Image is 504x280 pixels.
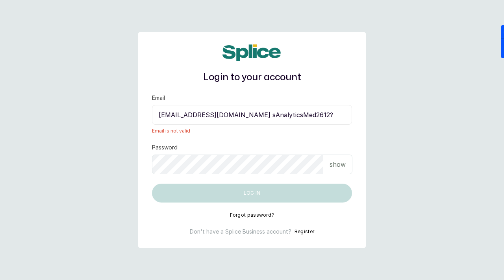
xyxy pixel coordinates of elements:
[295,228,314,236] button: Register
[152,70,352,85] h1: Login to your account
[152,128,352,134] span: Email is not valid
[330,160,346,169] p: show
[152,105,352,125] input: email@acme.com
[230,212,274,218] button: Forgot password?
[152,144,178,151] label: Password
[152,184,352,203] button: Log in
[190,228,291,236] p: Don't have a Splice Business account?
[152,94,165,102] label: Email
